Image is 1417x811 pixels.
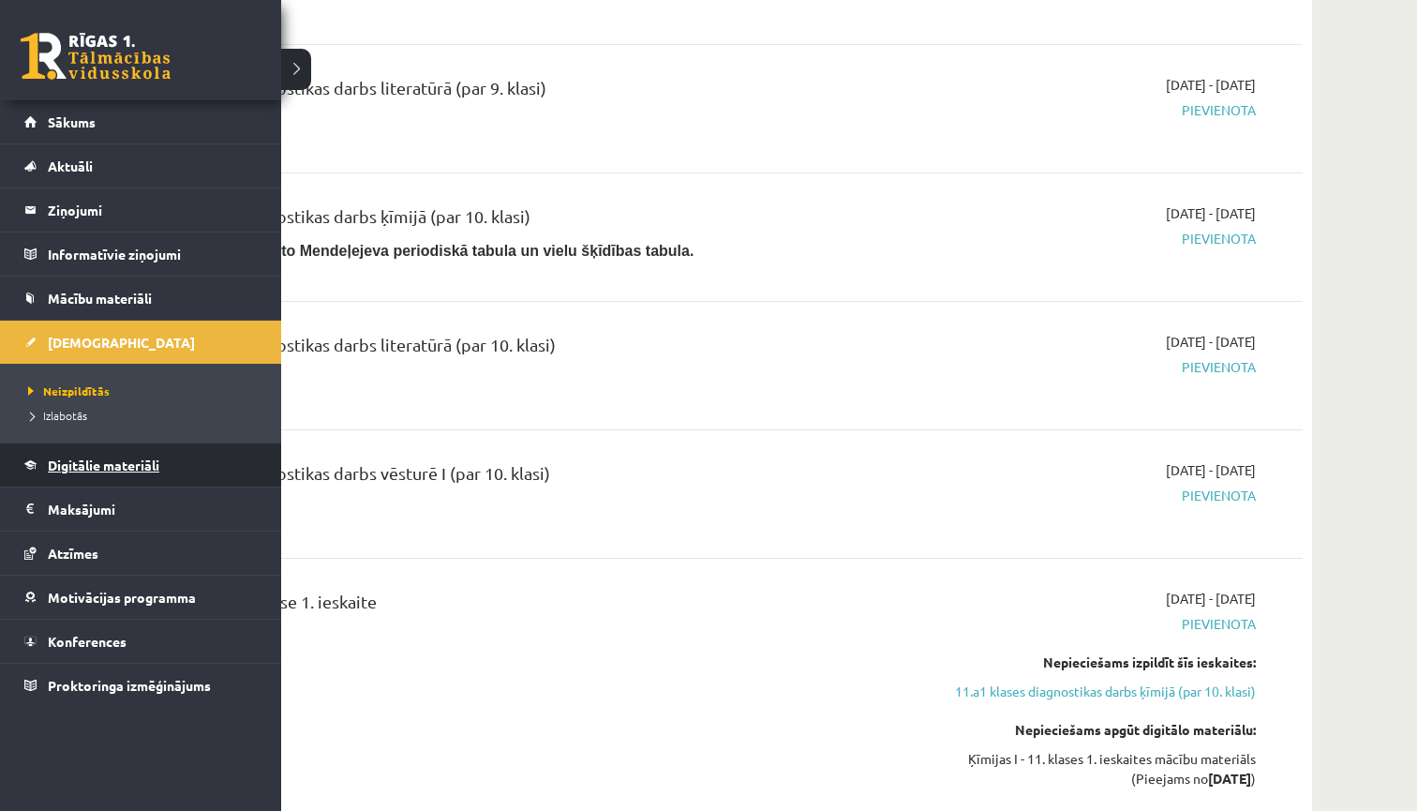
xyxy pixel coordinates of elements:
[21,33,171,80] a: Rīgas 1. Tālmācības vidusskola
[902,614,1256,634] span: Pievienota
[23,407,262,424] a: Izlabotās
[902,100,1256,120] span: Pievienota
[1166,332,1256,352] span: [DATE] - [DATE]
[24,233,258,276] a: Informatīvie ziņojumi
[141,75,874,110] div: 10.a1 klases diagnostikas darbs literatūrā (par 9. klasi)
[141,460,874,495] div: 11.a1 klases diagnostikas darbs vēsturē I (par 10. klasi)
[24,144,258,188] a: Aktuāli
[48,113,96,130] span: Sākums
[48,158,93,174] span: Aktuāli
[48,545,98,562] span: Atzīmes
[48,334,195,351] span: [DEMOGRAPHIC_DATA]
[141,243,694,259] b: Pildot testu jāizmanto Mendeļejeva periodiskā tabula un vielu šķīdības tabula.
[48,677,211,694] span: Proktoringa izmēģinājums
[24,321,258,364] a: [DEMOGRAPHIC_DATA]
[23,383,110,398] span: Neizpildītās
[1166,75,1256,95] span: [DATE] - [DATE]
[24,532,258,575] a: Atzīmes
[24,664,258,707] a: Proktoringa izmēģinājums
[24,620,258,663] a: Konferences
[48,290,152,307] span: Mācību materiāli
[23,408,87,423] span: Izlabotās
[48,633,127,650] span: Konferences
[1166,203,1256,223] span: [DATE] - [DATE]
[902,357,1256,377] span: Pievienota
[902,229,1256,248] span: Pievienota
[48,589,196,606] span: Motivācijas programma
[24,576,258,619] a: Motivācijas programma
[902,749,1256,788] div: Ķīmijas I - 11. klases 1. ieskaites mācību materiāls (Pieejams no )
[48,188,258,232] legend: Ziņojumi
[48,488,258,531] legend: Maksājumi
[1208,770,1251,787] strong: [DATE]
[48,233,258,276] legend: Informatīvie ziņojumi
[1166,589,1256,608] span: [DATE] - [DATE]
[1166,460,1256,480] span: [DATE] - [DATE]
[902,486,1256,505] span: Pievienota
[24,443,258,487] a: Digitālie materiāli
[24,488,258,531] a: Maksājumi
[24,277,258,320] a: Mācību materiāli
[24,188,258,232] a: Ziņojumi
[902,653,1256,672] div: Nepieciešams izpildīt šīs ieskaites:
[141,332,874,367] div: 11.a1 klases diagnostikas darbs literatūrā (par 10. klasi)
[24,100,258,143] a: Sākums
[902,682,1256,701] a: 11.a1 klases diagnostikas darbs ķīmijā (par 10. klasi)
[141,203,874,238] div: 11.a1 klases diagnostikas darbs ķīmijā (par 10. klasi)
[23,383,262,399] a: Neizpildītās
[141,589,874,623] div: Ķīmija 11.a1 JK klase 1. ieskaite
[902,720,1256,740] div: Nepieciešams apgūt digitālo materiālu:
[48,457,159,473] span: Digitālie materiāli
